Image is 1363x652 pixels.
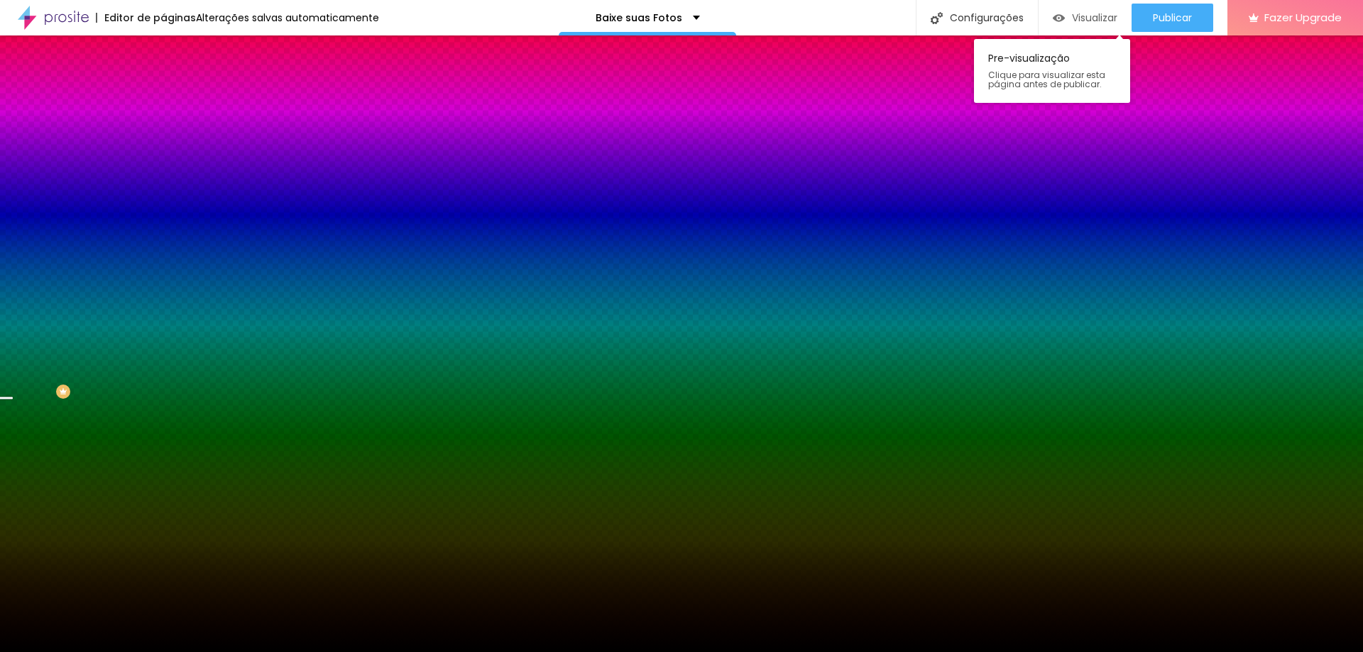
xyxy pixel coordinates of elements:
[1072,12,1117,23] span: Visualizar
[96,13,196,23] div: Editor de páginas
[1153,12,1192,23] span: Publicar
[196,13,379,23] div: Alterações salvas automaticamente
[1132,4,1213,32] button: Publicar
[1264,11,1342,23] span: Fazer Upgrade
[596,13,682,23] p: Baixe suas Fotos
[931,12,943,24] img: Icone
[1053,12,1065,24] img: view-1.svg
[974,39,1130,103] div: Pre-visualização
[1039,4,1132,32] button: Visualizar
[988,70,1116,89] span: Clique para visualizar esta página antes de publicar.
